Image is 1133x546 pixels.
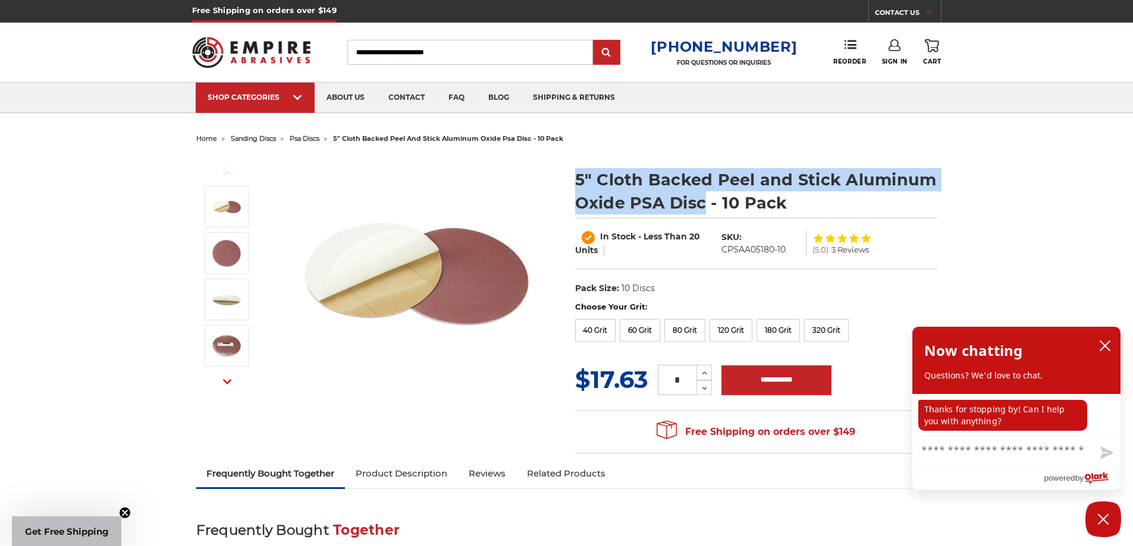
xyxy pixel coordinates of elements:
h2: Now chatting [924,339,1022,362]
a: faq [437,83,476,113]
div: SHOP CATEGORIES [208,93,303,102]
span: Units [575,245,598,255]
a: shipping & returns [521,83,627,113]
span: Get Free Shipping [25,526,109,537]
p: Questions? We'd love to chat. [924,370,1109,381]
span: (5.0) [812,246,828,254]
label: Choose Your Grit: [575,301,937,313]
button: close chatbox [1096,337,1115,355]
span: $17.63 [575,365,648,394]
span: by [1075,471,1084,485]
h1: 5" Cloth Backed Peel and Stick Aluminum Oxide PSA Disc - 10 Pack [575,168,937,214]
span: 3 Reviews [831,246,869,254]
a: Reorder [833,39,866,65]
p: FOR QUESTIONS OR INQUIRIES [651,59,797,67]
a: psa discs [290,134,319,143]
dt: Pack Size: [575,282,619,295]
img: 5 inch Aluminum Oxide PSA Sanding Disc with Cloth Backing [212,192,241,222]
a: Product Description [345,460,458,487]
span: Sign In [882,58,908,65]
dt: SKU: [721,231,742,244]
span: 5" cloth backed peel and stick aluminum oxide psa disc - 10 pack [333,134,563,143]
img: clothed backed AOX PSA - 10 Pack [212,331,241,361]
img: sticky backed sanding disc [212,285,241,314]
button: Close teaser [119,507,131,519]
img: peel and stick psa aluminum oxide disc [212,238,241,268]
button: Send message [1091,440,1121,467]
div: olark chatbox [912,326,1121,490]
a: Frequently Bought Together [196,460,346,487]
dd: CPSAA05180-10 [721,244,786,256]
a: Cart [923,39,941,65]
div: chat [912,394,1121,435]
input: Submit [595,41,619,65]
button: Next [213,369,241,394]
a: [PHONE_NUMBER] [651,38,797,55]
span: Free Shipping on orders over $149 [657,420,855,444]
a: about us [315,83,376,113]
a: CONTACT US [875,6,941,23]
a: Related Products [516,460,616,487]
span: Cart [923,58,941,65]
span: Reorder [833,58,866,65]
img: 5 inch Aluminum Oxide PSA Sanding Disc with Cloth Backing [298,156,536,393]
a: Powered by Olark [1044,468,1121,490]
span: - Less Than [638,231,687,242]
a: sanding discs [231,134,276,143]
span: 20 [689,231,700,242]
dd: 10 Discs [622,282,655,295]
div: Get Free ShippingClose teaser [12,516,121,546]
span: Frequently Bought [196,522,329,538]
a: blog [476,83,521,113]
a: home [196,134,217,143]
p: Thanks for stopping by! Can I help you with anything? [918,400,1087,431]
img: Empire Abrasives [192,29,311,75]
a: Reviews [458,460,516,487]
a: contact [376,83,437,113]
button: Previous [213,160,241,186]
span: powered [1044,471,1075,485]
button: Close Chatbox [1085,501,1121,537]
span: Together [333,522,400,538]
span: In Stock [600,231,636,242]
